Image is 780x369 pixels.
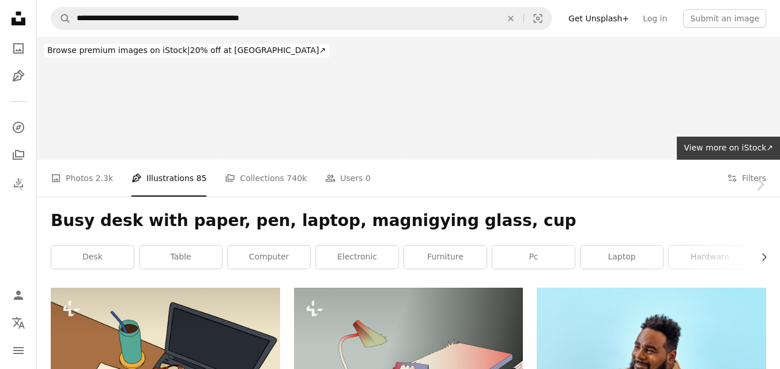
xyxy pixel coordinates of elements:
[47,46,326,55] span: 20% off at [GEOGRAPHIC_DATA] ↗
[140,246,222,269] a: table
[365,172,371,184] span: 0
[7,311,30,334] button: Language
[740,129,780,240] a: Next
[287,172,307,184] span: 740k
[562,9,636,28] a: Get Unsplash+
[7,65,30,88] a: Illustrations
[7,339,30,362] button: Menu
[524,7,552,29] button: Visual search
[7,284,30,307] a: Log in / Sign up
[316,246,398,269] a: electronic
[7,116,30,139] a: Explore
[47,46,190,55] span: Browse premium images on iStock |
[727,160,766,197] button: Filters
[37,37,336,65] a: Browse premium images on iStock|20% off at [GEOGRAPHIC_DATA]↗
[51,160,113,197] a: Photos 2.3k
[581,246,663,269] a: laptop
[51,7,552,30] form: Find visuals sitewide
[669,246,751,269] a: hardware
[51,7,71,29] button: Search Unsplash
[404,246,487,269] a: furniture
[492,246,575,269] a: pc
[683,9,766,28] button: Submit an image
[51,246,134,269] a: desk
[677,137,780,160] a: View more on iStock↗
[753,246,766,269] button: scroll list to the right
[636,9,674,28] a: Log in
[51,210,766,231] h1: Busy desk with paper, pen, laptop, magnigying glass, cup
[96,172,113,184] span: 2.3k
[498,7,523,29] button: Clear
[325,160,371,197] a: Users 0
[684,143,773,152] span: View more on iStock ↗
[228,246,310,269] a: computer
[225,160,307,197] a: Collections 740k
[7,37,30,60] a: Photos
